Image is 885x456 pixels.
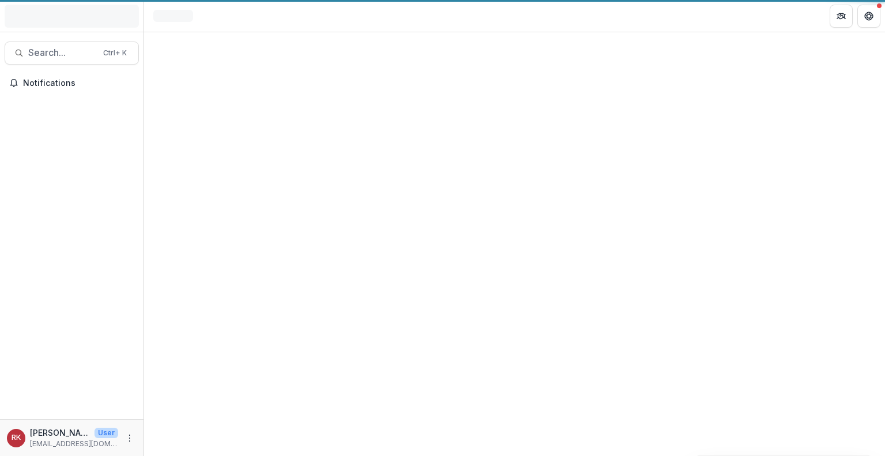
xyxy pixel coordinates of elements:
[857,5,880,28] button: Get Help
[12,434,21,442] div: Renee Klann
[123,431,137,445] button: More
[5,74,139,92] button: Notifications
[28,47,96,58] span: Search...
[101,47,129,59] div: Ctrl + K
[30,439,118,449] p: [EMAIL_ADDRESS][DOMAIN_NAME]
[830,5,853,28] button: Partners
[5,42,139,65] button: Search...
[30,427,90,439] p: [PERSON_NAME]
[94,428,118,438] p: User
[149,7,198,24] nav: breadcrumb
[23,78,134,88] span: Notifications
